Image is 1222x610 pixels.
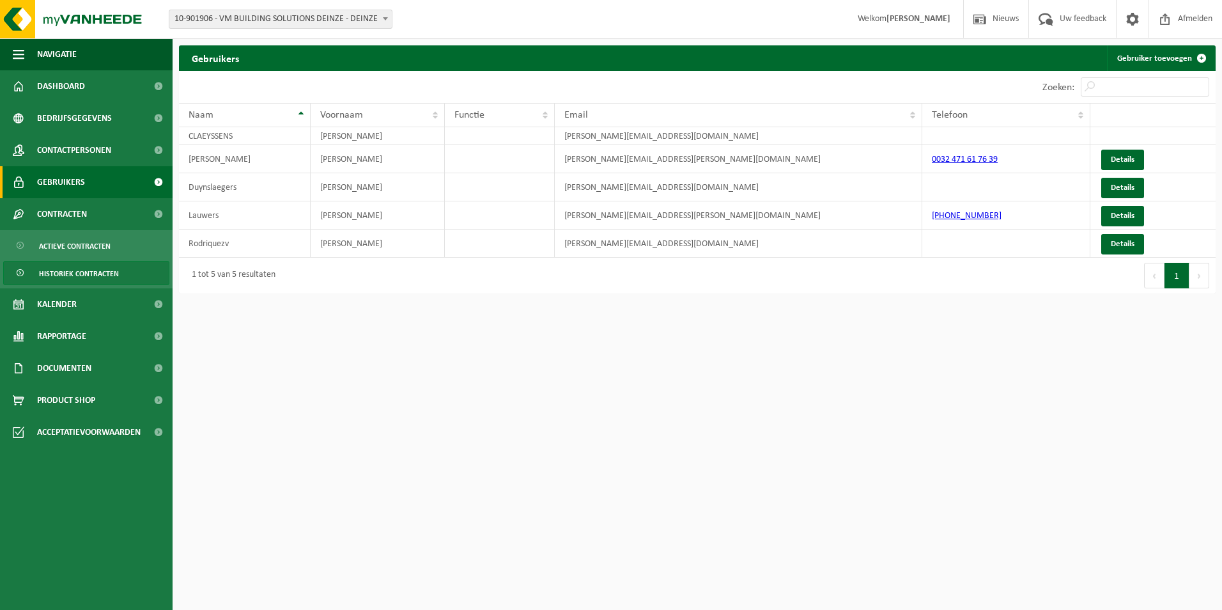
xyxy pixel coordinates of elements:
td: [PERSON_NAME] [311,173,445,201]
span: Documenten [37,352,91,384]
a: [PHONE_NUMBER] [932,211,1002,221]
a: 0032 471 61 76 39 [932,155,998,164]
span: Functie [454,110,484,120]
span: Email [564,110,588,120]
span: Actieve contracten [39,234,111,258]
strong: [PERSON_NAME] [886,14,950,24]
span: Bedrijfsgegevens [37,102,112,134]
td: [PERSON_NAME][EMAIL_ADDRESS][DOMAIN_NAME] [555,230,922,258]
td: [PERSON_NAME] [179,145,311,173]
td: Duynslaegers [179,173,311,201]
span: Acceptatievoorwaarden [37,416,141,448]
td: [PERSON_NAME][EMAIL_ADDRESS][PERSON_NAME][DOMAIN_NAME] [555,201,922,230]
span: Contracten [37,198,87,230]
span: 10-901906 - VM BUILDING SOLUTIONS DEINZE - DEINZE [169,10,392,28]
a: Details [1101,234,1144,254]
span: Voornaam [320,110,363,120]
td: Lauwers [179,201,311,230]
a: Details [1101,206,1144,226]
span: Gebruikers [37,166,85,198]
span: Dashboard [37,70,85,102]
label: Zoeken: [1042,82,1074,93]
a: Details [1101,178,1144,198]
td: CLAEYSSENS [179,127,311,145]
button: Next [1189,263,1209,288]
a: Historiek contracten [3,261,169,285]
span: Telefoon [932,110,968,120]
div: 1 tot 5 van 5 resultaten [185,264,275,287]
a: Details [1101,150,1144,170]
span: Rapportage [37,320,86,352]
td: [PERSON_NAME][EMAIL_ADDRESS][DOMAIN_NAME] [555,173,922,201]
span: Product Shop [37,384,95,416]
span: Naam [189,110,213,120]
td: [PERSON_NAME][EMAIL_ADDRESS][PERSON_NAME][DOMAIN_NAME] [555,145,922,173]
a: Gebruiker toevoegen [1107,45,1214,71]
td: [PERSON_NAME] [311,230,445,258]
button: 1 [1164,263,1189,288]
td: Rodriquezv [179,230,311,258]
span: Navigatie [37,38,77,70]
td: [PERSON_NAME][EMAIL_ADDRESS][DOMAIN_NAME] [555,127,922,145]
span: Historiek contracten [39,262,119,286]
a: Actieve contracten [3,233,169,258]
span: 10-901906 - VM BUILDING SOLUTIONS DEINZE - DEINZE [169,10,392,29]
h2: Gebruikers [179,45,252,70]
td: [PERSON_NAME] [311,201,445,230]
td: [PERSON_NAME] [311,127,445,145]
span: Contactpersonen [37,134,111,166]
td: [PERSON_NAME] [311,145,445,173]
button: Previous [1144,263,1164,288]
span: Kalender [37,288,77,320]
